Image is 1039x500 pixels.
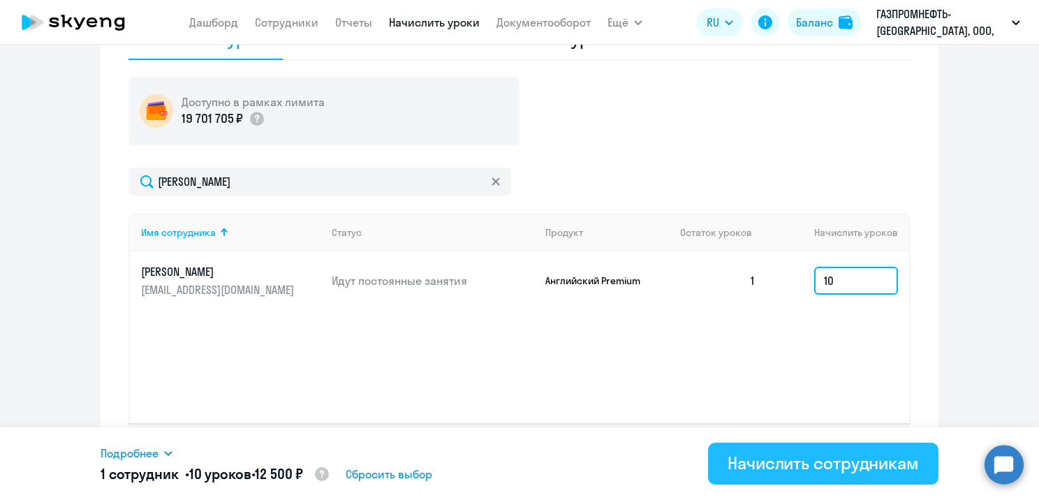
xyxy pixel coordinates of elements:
h5: Доступно в рамках лимита [182,94,325,110]
span: Сбросить выбор [346,466,432,483]
button: RU [697,8,743,36]
p: ГАЗПРОМНЕФТЬ-[GEOGRAPHIC_DATA], ООО, Договор Газпромнефть Ямал [876,6,1006,39]
p: Идут постоянные занятия [332,273,534,288]
a: Сотрудники [255,15,318,29]
div: Остаток уроков [680,226,767,239]
a: [PERSON_NAME][EMAIL_ADDRESS][DOMAIN_NAME] [141,264,320,297]
img: balance [839,15,853,29]
a: Документооборот [496,15,591,29]
td: 1 [669,251,767,310]
img: wallet-circle.png [140,94,173,128]
div: Продукт [545,226,583,239]
span: Ещё [607,14,628,31]
p: Английский Premium [545,274,650,287]
a: Начислить уроки [389,15,480,29]
span: RU [707,14,719,31]
button: Ещё [607,8,642,36]
div: Баланс [796,14,833,31]
p: [PERSON_NAME] [141,264,297,279]
button: Начислить сотрудникам [708,443,938,485]
div: Статус [332,226,362,239]
p: [EMAIL_ADDRESS][DOMAIN_NAME] [141,282,297,297]
div: Имя сотрудника [141,226,216,239]
div: Статус [332,226,534,239]
div: Имя сотрудника [141,226,320,239]
div: Начислить сотрудникам [728,452,919,474]
span: 12 500 ₽ [255,465,303,483]
div: Продукт [545,226,670,239]
button: Балансbalance [788,8,861,36]
a: Дашборд [189,15,238,29]
span: 10 уроков [189,465,251,483]
span: Остаток уроков [680,226,752,239]
button: ГАЗПРОМНЕФТЬ-[GEOGRAPHIC_DATA], ООО, Договор Газпромнефть Ямал [869,6,1027,39]
input: Поиск по имени, email, продукту или статусу [128,168,511,196]
th: Начислить уроков [767,214,909,251]
span: Подробнее [101,445,159,462]
a: Отчеты [335,15,372,29]
p: 19 701 705 ₽ [182,110,243,128]
h5: 1 сотрудник • • [101,464,330,485]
